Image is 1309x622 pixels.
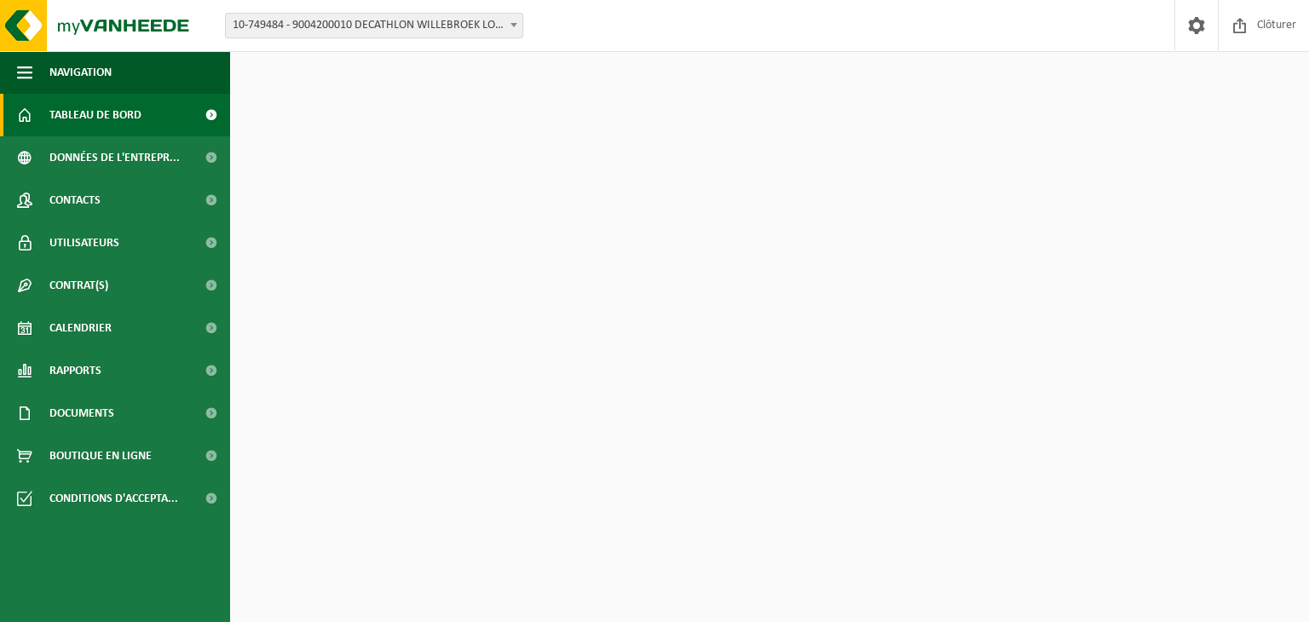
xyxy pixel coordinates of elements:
span: Documents [49,392,114,435]
span: 10-749484 - 9004200010 DECATHLON WILLEBROEK LOGISTIEK - WILLEBROEK [226,14,522,37]
span: Calendrier [49,307,112,349]
span: Contacts [49,179,101,222]
span: 10-749484 - 9004200010 DECATHLON WILLEBROEK LOGISTIEK - WILLEBROEK [225,13,523,38]
span: Utilisateurs [49,222,119,264]
span: Conditions d'accepta... [49,477,178,520]
span: Navigation [49,51,112,94]
span: Boutique en ligne [49,435,152,477]
span: Rapports [49,349,101,392]
span: Tableau de bord [49,94,141,136]
span: Données de l'entrepr... [49,136,180,179]
span: Contrat(s) [49,264,108,307]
